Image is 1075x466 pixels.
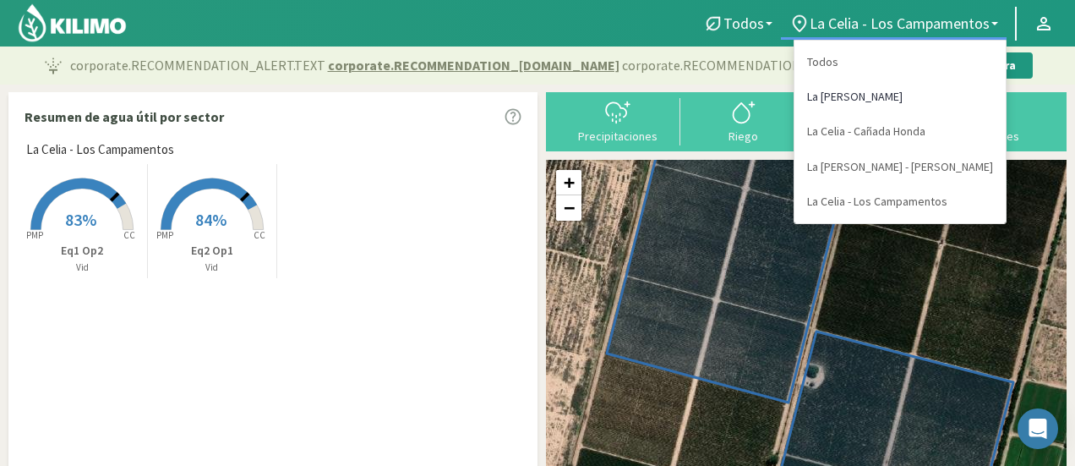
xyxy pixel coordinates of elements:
[156,229,173,241] tspan: PMP
[794,45,1006,79] a: Todos
[26,140,174,160] span: La Celia - Los Campamentos
[794,79,1006,114] a: La [PERSON_NAME]
[26,229,43,241] tspan: PMP
[554,98,680,143] button: Precipitaciones
[328,55,619,75] span: corporate.RECOMMENDATION_[DOMAIN_NAME]
[622,55,919,75] span: corporate.RECOMMENDATION_ALERT.SECONDARY
[794,150,1006,184] a: La [PERSON_NAME] - [PERSON_NAME]
[195,209,226,230] span: 84%
[124,229,136,241] tspan: CC
[1018,408,1058,449] div: Open Intercom Messenger
[254,229,265,241] tspan: CC
[25,107,224,127] p: Resumen de agua útil por sector
[70,55,919,75] p: corporate.RECOMMENDATION_ALERT.TEXT
[794,184,1006,219] a: La Celia - Los Campamentos
[65,209,96,230] span: 83%
[18,260,147,275] p: Vid
[556,170,581,195] a: Zoom in
[559,130,675,142] div: Precipitaciones
[810,14,990,32] span: La Celia - Los Campamentos
[18,242,147,260] p: Eq1 Op2
[148,242,277,260] p: Eq2 Op1
[723,14,764,32] span: Todos
[17,3,128,43] img: Kilimo
[148,260,277,275] p: Vid
[794,114,1006,149] a: La Celia - Cañada Honda
[556,195,581,221] a: Zoom out
[685,130,801,142] div: Riego
[680,98,806,143] button: Riego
